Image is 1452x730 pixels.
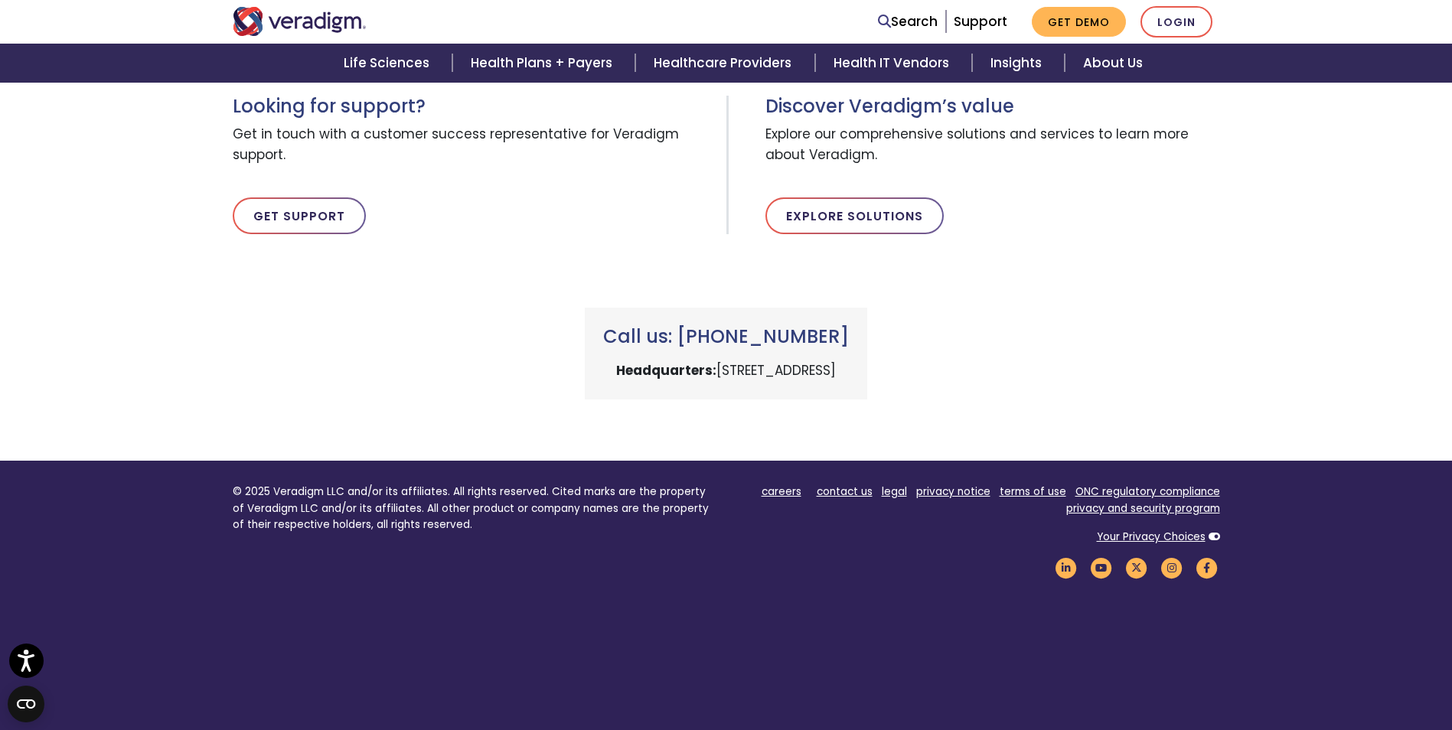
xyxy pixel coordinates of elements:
[972,44,1065,83] a: Insights
[1124,560,1150,575] a: Veradigm Twitter Link
[815,44,972,83] a: Health IT Vendors
[616,361,716,380] strong: Headquarters:
[8,686,44,722] button: Open CMP widget
[1065,44,1161,83] a: About Us
[1159,560,1185,575] a: Veradigm Instagram Link
[233,197,366,234] a: Get Support
[765,96,1220,118] h3: Discover Veradigm’s value
[1053,560,1079,575] a: Veradigm LinkedIn Link
[233,7,367,36] img: Veradigm logo
[1000,484,1066,499] a: terms of use
[233,118,715,173] span: Get in touch with a customer success representative for Veradigm support.
[1088,560,1114,575] a: Veradigm YouTube Link
[878,11,938,32] a: Search
[1140,6,1212,37] a: Login
[1075,484,1220,499] a: ONC regulatory compliance
[1032,7,1126,37] a: Get Demo
[603,360,849,381] p: [STREET_ADDRESS]
[233,484,715,533] p: © 2025 Veradigm LLC and/or its affiliates. All rights reserved. Cited marks are the property of V...
[817,484,873,499] a: contact us
[1194,560,1220,575] a: Veradigm Facebook Link
[452,44,635,83] a: Health Plans + Payers
[325,44,452,83] a: Life Sciences
[954,12,1007,31] a: Support
[233,96,715,118] h3: Looking for support?
[916,484,990,499] a: privacy notice
[635,44,814,83] a: Healthcare Providers
[762,484,801,499] a: careers
[1097,530,1206,544] a: Your Privacy Choices
[1158,635,1434,712] iframe: Drift Chat Widget
[765,197,944,234] a: Explore Solutions
[882,484,907,499] a: legal
[765,118,1220,173] span: Explore our comprehensive solutions and services to learn more about Veradigm.
[603,326,849,348] h3: Call us: [PHONE_NUMBER]
[1066,501,1220,516] a: privacy and security program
